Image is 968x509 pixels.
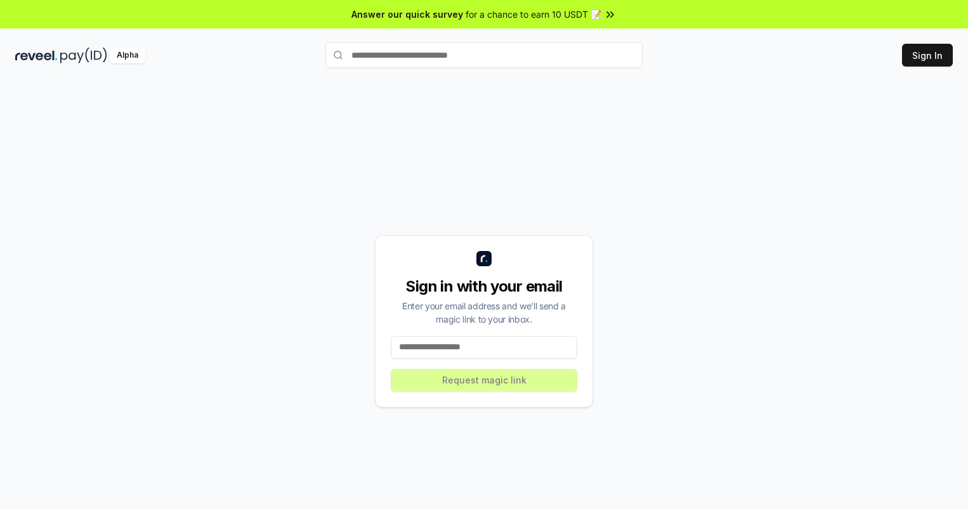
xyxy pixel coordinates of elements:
div: Alpha [110,48,145,63]
div: Sign in with your email [391,276,577,297]
div: Enter your email address and we’ll send a magic link to your inbox. [391,299,577,326]
button: Sign In [902,44,953,67]
span: for a chance to earn 10 USDT 📝 [466,8,601,21]
img: logo_small [476,251,492,266]
span: Answer our quick survey [351,8,463,21]
img: pay_id [60,48,107,63]
img: reveel_dark [15,48,58,63]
